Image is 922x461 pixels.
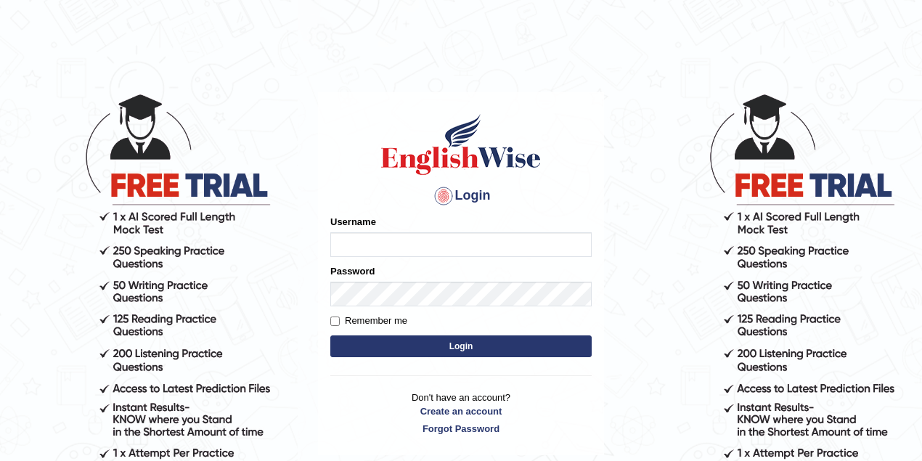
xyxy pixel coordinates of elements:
[330,335,592,357] button: Login
[378,112,544,177] img: Logo of English Wise sign in for intelligent practice with AI
[330,215,376,229] label: Username
[330,422,592,436] a: Forgot Password
[330,317,340,326] input: Remember me
[330,314,407,328] label: Remember me
[330,184,592,208] h4: Login
[330,391,592,436] p: Don't have an account?
[330,264,375,278] label: Password
[330,404,592,418] a: Create an account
